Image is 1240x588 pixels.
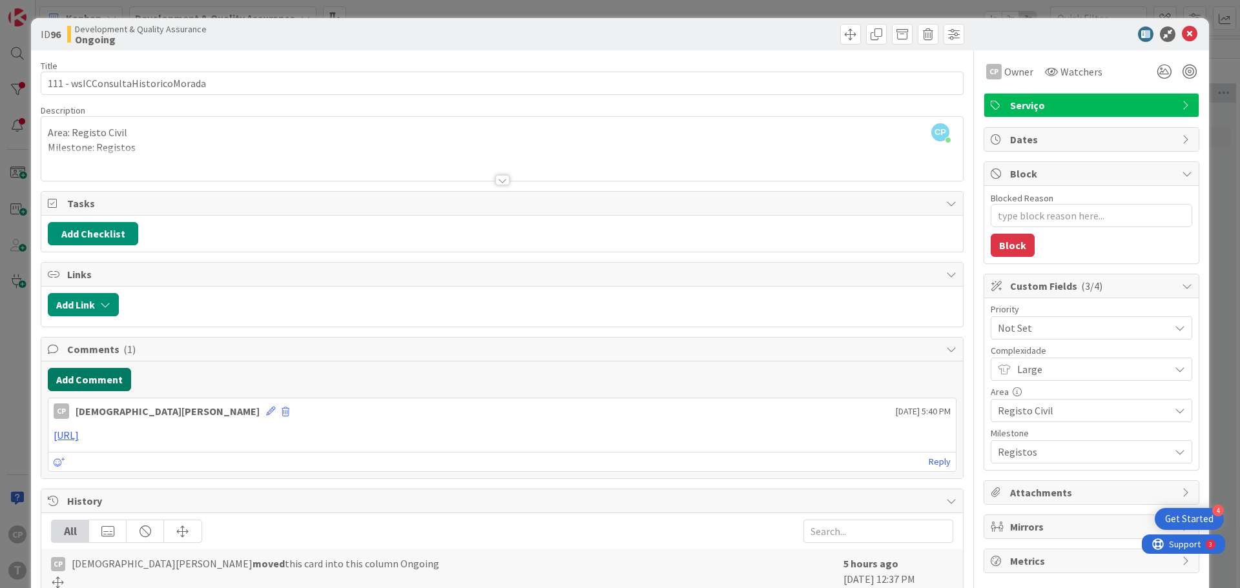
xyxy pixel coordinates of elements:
span: [DATE] 5:40 PM [896,405,951,418]
div: Area [991,387,1192,396]
span: ( 3/4 ) [1081,279,1102,292]
input: Search... [803,520,953,543]
label: Title [41,60,57,72]
span: Metrics [1010,553,1175,569]
a: [URL] [54,429,79,441]
div: Get Started [1165,512,1214,525]
div: Open Get Started checklist, remaining modules: 4 [1155,508,1224,530]
div: 4 [1212,505,1224,516]
span: Description [41,105,85,116]
span: Watchers [1060,64,1102,79]
b: 96 [50,28,61,41]
button: Block [991,234,1035,257]
span: CP [931,123,949,141]
span: [DEMOGRAPHIC_DATA][PERSON_NAME] this card into this column Ongoing [72,556,439,571]
button: Add Comment [48,368,131,391]
div: [DEMOGRAPHIC_DATA][PERSON_NAME] [76,403,260,419]
span: ( 1 ) [123,343,136,356]
button: Add Link [48,293,119,316]
div: [DATE] 12:37 PM [843,556,953,588]
span: Attachments [1010,485,1175,500]
span: Not Set [998,319,1163,337]
span: Large [1017,360,1163,378]
a: Reply [929,454,951,470]
span: Owner [1004,64,1033,79]
b: Ongoing [75,34,207,45]
span: Dates [1010,132,1175,147]
span: Custom Fields [1010,278,1175,294]
span: History [67,493,940,509]
input: type card name here... [41,72,964,95]
b: moved [253,557,285,570]
span: Development & Quality Assurance [75,24,207,34]
p: Area: Registo Civil [48,125,956,140]
div: All [52,520,89,542]
b: 5 hours ago [843,557,898,570]
span: Links [67,267,940,282]
p: Milestone: Registos [48,140,956,155]
div: Complexidade [991,346,1192,355]
span: Mirrors [1010,519,1175,534]
span: Tasks [67,196,940,211]
label: Blocked Reason [991,192,1053,204]
span: Block [1010,166,1175,181]
div: Priority [991,305,1192,314]
div: CP [986,64,1002,79]
div: Milestone [991,429,1192,438]
span: Comments [67,341,940,357]
span: Registo Civil [998,401,1163,420]
span: ID [41,26,61,42]
div: 3 [67,5,70,15]
button: Add Checklist [48,222,138,245]
span: Registos [998,443,1163,461]
span: Serviço [1010,97,1175,113]
div: CP [54,403,69,419]
div: CP [51,557,65,571]
span: Support [27,2,59,17]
